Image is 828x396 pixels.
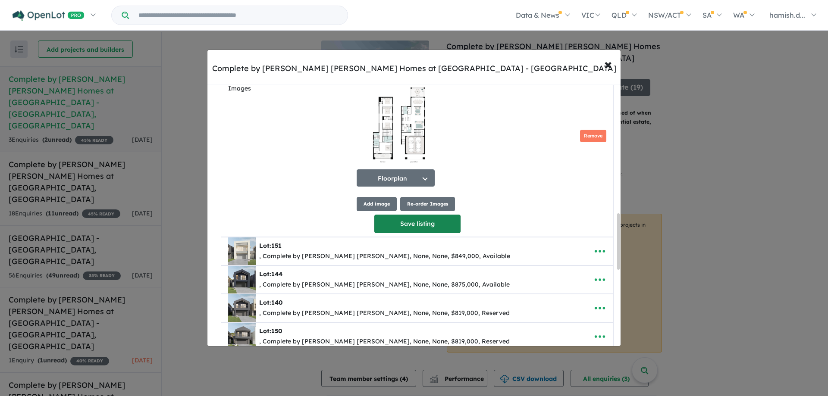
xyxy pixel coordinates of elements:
span: hamish.d... [769,11,805,19]
div: Complete by [PERSON_NAME] [PERSON_NAME] Homes at [GEOGRAPHIC_DATA] - [GEOGRAPHIC_DATA] [212,63,616,74]
img: Complete%20by%20McDonald%20Jones%20Homes%20at%20Huntlee%20-%20North%20Rothbury%20-%20Lot%20151___... [228,237,256,265]
img: Complete%20by%20McDonald%20Jones%20Homes%20at%20Huntlee%20-%20North%20Rothbury%20-%20Lot%20144___... [228,266,256,293]
span: 150 [271,327,282,335]
img: Complete%20by%20McDonald%20Jones%20Homes%20at%20Huntlee%20-%20North%20Rothbury%20-%20Lot%20140___... [228,294,256,322]
b: Lot: [259,327,282,335]
button: Save listing [374,215,461,233]
button: Re-order Images [400,197,455,211]
span: 140 [271,299,282,306]
button: Floorplan [357,169,435,187]
div: , Complete by [PERSON_NAME] [PERSON_NAME], None, None, $819,000, Reserved [259,308,510,318]
button: Add image [357,197,397,211]
label: Images [228,84,353,94]
img: Complete%20by%20McDonald%20Jones%20Homes%20at%20Huntlee%20-%20North%20Rothbury%20-%20Lot%20150___... [228,323,256,350]
img: Complete by McDonald Jones Homes at Huntlee - North Rothbury - Lot 148 Floorplan [357,81,439,168]
span: 144 [271,270,282,278]
span: × [604,55,612,73]
b: Lot: [259,270,282,278]
div: , Complete by [PERSON_NAME] [PERSON_NAME], None, None, $849,000, Available [259,251,510,262]
button: Remove [580,130,606,142]
span: 151 [271,242,282,249]
img: Openlot PRO Logo White [13,10,85,21]
input: Try estate name, suburb, builder or developer [131,6,346,25]
div: , Complete by [PERSON_NAME] [PERSON_NAME], None, None, $875,000, Available [259,280,510,290]
b: Lot: [259,299,282,306]
b: Lot: [259,242,282,249]
div: , Complete by [PERSON_NAME] [PERSON_NAME], None, None, $819,000, Reserved [259,337,510,347]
